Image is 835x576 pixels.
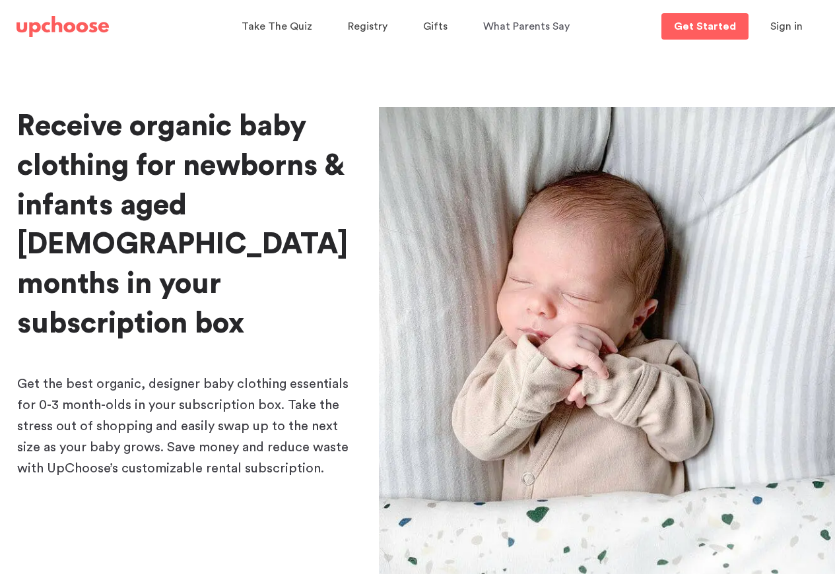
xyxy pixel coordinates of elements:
[17,377,349,475] span: Get the best organic, designer baby clothing essentials for 0-3 month-olds in your subscription b...
[17,13,109,40] a: UpChoose
[483,14,574,40] a: What Parents Say
[483,21,570,32] span: What Parents Say
[770,21,803,32] span: Sign in
[17,16,109,37] img: UpChoose
[423,21,448,32] span: Gifts
[661,13,749,40] a: Get Started
[423,14,451,40] a: Gifts
[348,21,387,32] span: Registry
[348,14,391,40] a: Registry
[242,21,312,32] span: Take The Quiz
[754,13,819,40] button: Sign in
[674,21,736,32] p: Get Started
[242,14,316,40] a: Take The Quiz
[17,107,358,344] h1: Receive organic baby clothing for newborns & infants aged [DEMOGRAPHIC_DATA] months in your subsc...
